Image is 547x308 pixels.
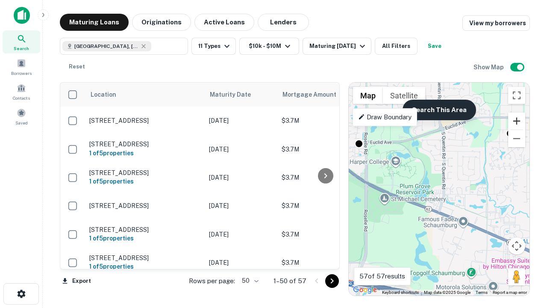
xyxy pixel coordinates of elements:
[89,202,200,210] p: [STREET_ADDRESS]
[132,14,191,31] button: Originations
[14,7,30,24] img: capitalize-icon.png
[375,38,418,55] button: All Filters
[209,201,273,210] p: [DATE]
[205,83,277,107] th: Maturity Date
[60,275,93,287] button: Export
[74,42,138,50] span: [GEOGRAPHIC_DATA], [GEOGRAPHIC_DATA]
[194,14,254,31] button: Active Loans
[273,276,306,286] p: 1–50 of 57
[382,290,419,296] button: Keyboard shortcuts
[85,83,205,107] th: Location
[277,83,371,107] th: Mortgage Amount
[282,89,347,100] span: Mortgage Amount
[209,173,273,182] p: [DATE]
[258,14,309,31] button: Lenders
[493,290,527,295] a: Report a map error
[282,145,367,154] p: $3.7M
[282,201,367,210] p: $3.7M
[3,55,40,78] a: Borrowers
[63,58,91,75] button: Reset
[13,95,30,101] span: Contacts
[89,148,200,158] h6: 1 of 5 properties
[209,145,273,154] p: [DATE]
[210,89,262,100] span: Maturity Date
[14,45,29,52] span: Search
[282,258,367,267] p: $3.7M
[383,87,425,104] button: Show satellite imagery
[282,230,367,239] p: $3.7M
[351,284,379,296] img: Google
[351,284,379,296] a: Open this area in Google Maps (opens a new window)
[60,14,129,31] button: Maturing Loans
[282,173,367,182] p: $3.7M
[508,87,525,104] button: Toggle fullscreen view
[3,80,40,103] a: Contacts
[462,15,530,31] a: View my borrowers
[191,38,236,55] button: 11 Types
[476,290,488,295] a: Terms (opens in new tab)
[325,274,339,288] button: Go to next page
[309,41,368,51] div: Maturing [DATE]
[403,100,476,120] button: Search This Area
[353,87,383,104] button: Show street map
[209,116,273,125] p: [DATE]
[89,117,200,124] p: [STREET_ADDRESS]
[239,38,299,55] button: $10k - $10M
[349,83,529,296] div: 0 0
[89,254,200,262] p: [STREET_ADDRESS]
[209,230,273,239] p: [DATE]
[90,89,116,100] span: Location
[504,240,547,281] iframe: Chat Widget
[209,258,273,267] p: [DATE]
[473,62,505,72] h6: Show Map
[421,38,448,55] button: Save your search to get updates of matches that match your search criteria.
[11,70,32,77] span: Borrowers
[89,226,200,234] p: [STREET_ADDRESS]
[89,262,200,271] h6: 1 of 5 properties
[358,112,412,122] p: Draw Boundary
[89,169,200,177] p: [STREET_ADDRESS]
[359,271,405,281] p: 57 of 57 results
[424,290,471,295] span: Map data ©2025 Google
[238,275,260,287] div: 50
[3,30,40,53] a: Search
[89,177,200,186] h6: 1 of 5 properties
[508,113,525,130] button: Zoom in
[303,38,371,55] button: Maturing [DATE]
[15,119,28,126] span: Saved
[282,116,367,125] p: $3.7M
[508,237,525,255] button: Map camera controls
[508,130,525,147] button: Zoom out
[89,140,200,148] p: [STREET_ADDRESS]
[89,234,200,243] h6: 1 of 5 properties
[3,105,40,128] a: Saved
[189,276,235,286] p: Rows per page:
